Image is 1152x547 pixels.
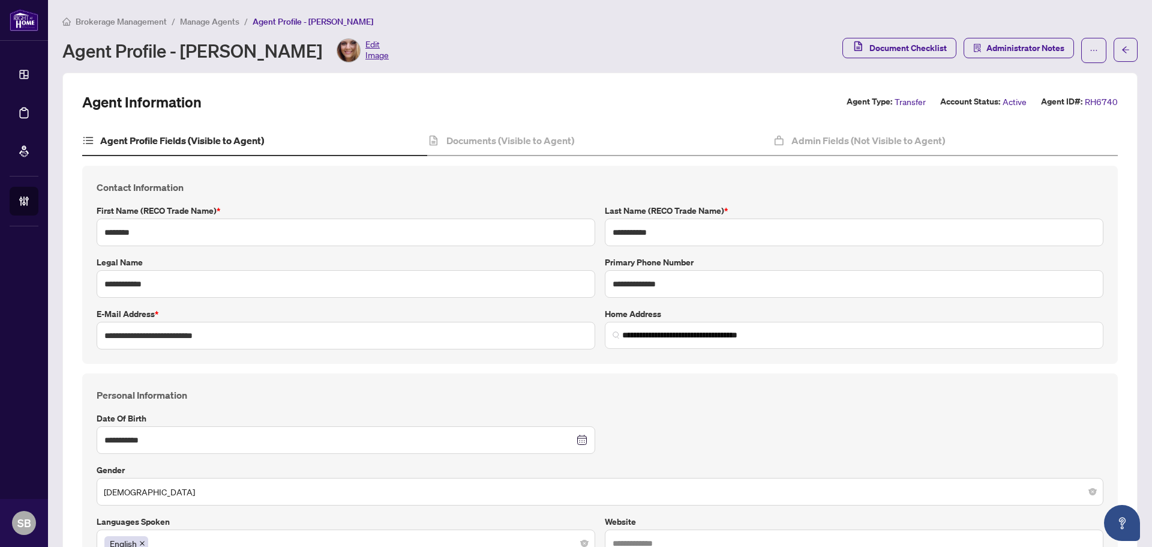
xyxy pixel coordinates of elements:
span: Edit Image [365,38,389,62]
div: Agent Profile - [PERSON_NAME] [62,38,389,62]
span: close [139,540,145,546]
span: close-circle [581,540,588,547]
span: Manage Agents [180,16,239,27]
h4: Contact Information [97,180,1103,195]
label: E-mail Address [97,307,595,321]
label: Agent ID#: [1041,95,1082,109]
label: Gender [97,464,1103,477]
span: home [62,17,71,26]
span: RH6740 [1085,95,1118,109]
label: Date of Birth [97,412,595,425]
label: Legal Name [97,256,595,269]
span: solution [973,44,982,52]
img: Profile Icon [337,39,360,62]
span: Brokerage Management [76,16,167,27]
span: SB [17,515,31,531]
label: Home Address [605,307,1103,321]
span: Document Checklist [869,38,947,58]
span: Active [1003,95,1027,109]
h4: Agent Profile Fields (Visible to Agent) [100,133,264,148]
span: ellipsis [1090,46,1098,55]
label: Languages spoken [97,515,595,528]
label: First Name (RECO Trade Name) [97,204,595,217]
span: close-circle [1089,488,1096,495]
label: Agent Type: [847,95,892,109]
button: Document Checklist [842,38,956,58]
span: Transfer [895,95,926,109]
img: search_icon [613,331,620,339]
span: Agent Profile - [PERSON_NAME] [253,16,373,27]
span: Administrator Notes [986,38,1064,58]
h4: Documents (Visible to Agent) [446,133,574,148]
img: logo [10,9,38,31]
h4: Admin Fields (Not Visible to Agent) [791,133,945,148]
label: Last Name (RECO Trade Name) [605,204,1103,217]
li: / [172,14,175,28]
label: Website [605,515,1103,528]
button: Open asap [1104,505,1140,541]
li: / [244,14,248,28]
button: Administrator Notes [964,38,1074,58]
span: Female [104,480,1096,503]
label: Primary Phone Number [605,256,1103,269]
label: Account Status: [940,95,1000,109]
h4: Personal Information [97,388,1103,402]
h2: Agent Information [82,92,202,112]
span: arrow-left [1121,46,1130,54]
